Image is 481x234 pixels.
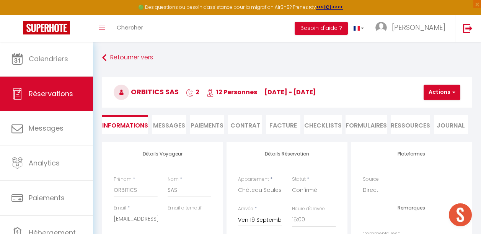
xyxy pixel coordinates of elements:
[190,115,224,134] li: Paiements
[114,87,179,97] span: ORBITICS SAS
[363,205,460,211] h4: Remarques
[316,4,343,10] a: >>> ICI <<<<
[370,15,455,42] a: ... [PERSON_NAME]
[304,115,342,134] li: CHECKLISTS
[114,176,132,183] label: Prénom
[463,23,473,33] img: logout
[29,54,68,64] span: Calendriers
[207,88,257,97] span: 12 Personnes
[102,115,148,134] li: Informations
[392,23,445,32] span: [PERSON_NAME]
[292,176,306,183] label: Statut
[424,85,460,100] button: Actions
[238,205,253,213] label: Arrivée
[292,205,325,213] label: Heure d'arrivée
[29,158,60,168] span: Analytics
[449,203,472,226] div: Open chat
[114,151,211,157] h4: Détails Voyageur
[391,115,430,134] li: Ressources
[186,88,199,97] span: 2
[375,22,387,33] img: ...
[111,15,149,42] a: Chercher
[29,89,73,98] span: Réservations
[266,115,300,134] li: Facture
[117,23,143,31] span: Chercher
[29,193,65,203] span: Paiements
[363,176,379,183] label: Source
[228,115,262,134] li: Contrat
[114,205,126,212] label: Email
[153,121,185,130] span: Messages
[29,123,64,133] span: Messages
[23,21,70,34] img: Super Booking
[238,151,336,157] h4: Détails Réservation
[264,88,316,97] span: [DATE] - [DATE]
[168,205,202,212] label: Email alternatif
[295,22,348,35] button: Besoin d'aide ?
[102,51,472,65] a: Retourner vers
[238,176,269,183] label: Appartement
[363,151,460,157] h4: Plateformes
[434,115,468,134] li: Journal
[346,115,387,134] li: FORMULAIRES
[168,176,179,183] label: Nom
